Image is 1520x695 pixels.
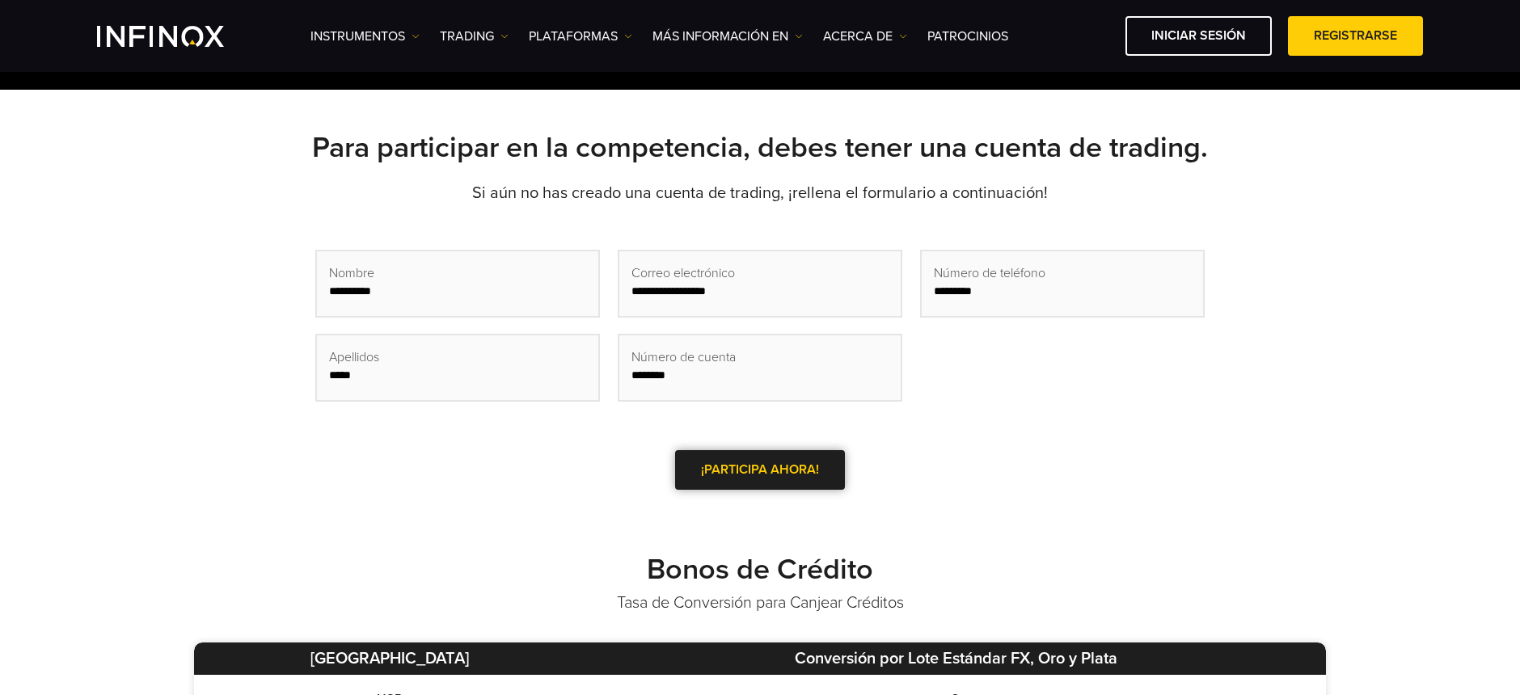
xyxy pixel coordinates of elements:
[934,263,1045,283] span: Número de teléfono
[440,27,509,46] a: TRADING
[194,182,1326,204] p: Si aún no has creado una cuenta de trading, ¡rellena el formulario a continuación!
[194,592,1326,614] p: Tasa de Conversión para Canjear Créditos
[652,27,803,46] a: Más información en
[585,642,1326,675] th: Conversión por Lote Estándar FX, Oro y Plata
[194,642,585,675] th: [GEOGRAPHIC_DATA]
[631,347,736,367] span: Número de cuenta
[1288,16,1423,56] a: Registrarse
[97,26,262,47] a: INFINOX Logo
[927,27,1008,46] a: Patrocinios
[823,27,907,46] a: ACERCA DE
[675,450,845,490] a: ¡PARTICIPA AHORA!
[529,27,632,46] a: PLATAFORMAS
[1125,16,1272,56] a: Iniciar sesión
[329,347,379,367] span: Apellidos
[310,27,420,46] a: Instrumentos
[312,130,1208,165] strong: Para participar en la competencia, debes tener una cuenta de trading.
[647,552,873,587] strong: Bonos de Crédito
[329,263,374,283] span: Nombre
[631,263,735,283] span: Correo electrónico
